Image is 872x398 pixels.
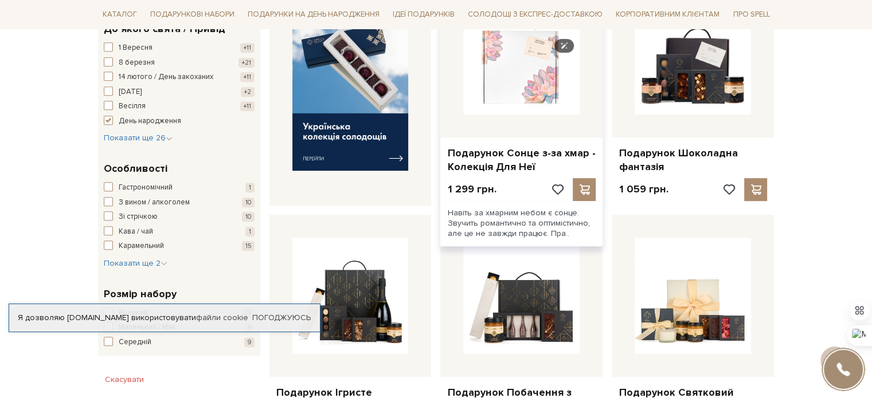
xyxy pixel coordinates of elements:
[119,42,152,54] span: 1 Вересня
[119,116,181,127] span: День народження
[104,101,255,112] button: Весілля +11
[98,371,151,389] button: Скасувати
[619,147,767,174] a: Подарунок Шоколадна фантазія
[119,337,151,348] span: Середній
[119,226,153,238] span: Кава / чай
[146,6,239,23] span: Подарункові набори
[104,182,255,194] button: Гастрономічний 1
[196,313,248,322] a: файли cookie
[447,183,496,196] p: 1 299 грн.
[104,258,167,268] span: Показати ще 2
[104,72,255,83] button: 14 лютого / День закоханих +11
[119,241,164,252] span: Карамельний
[104,241,255,252] button: Карамельний 15
[728,6,774,23] span: Про Spell
[104,21,225,37] span: До якого свята / Привід
[104,258,167,269] button: Показати ще 2
[292,10,409,171] img: banner
[242,241,255,251] span: 15
[119,197,190,208] span: З вином / алкоголем
[611,5,724,24] a: Корпоративним клієнтам
[119,86,142,98] span: [DATE]
[245,183,255,192] span: 1
[104,197,255,208] button: З вином / алкоголем 10
[104,161,167,176] span: Особливості
[238,58,255,68] span: +21
[252,313,311,323] a: Погоджуюсь
[119,101,146,112] span: Весілля
[119,72,213,83] span: 14 лютого / День закоханих
[242,198,255,207] span: 10
[104,211,255,223] button: Зі стрічкою 10
[104,226,255,238] button: Кава / чай 1
[388,6,459,23] span: Ідеї подарунків
[104,337,255,348] button: Середній 9
[119,57,155,69] span: 8 березня
[240,72,255,82] span: +11
[104,57,255,69] button: 8 березня +21
[245,227,255,237] span: 1
[9,313,320,323] div: Я дозволяю [DOMAIN_NAME] використовувати
[104,286,177,302] span: Розмір набору
[447,147,596,174] a: Подарунок Сонце з-за хмар - Колекція Для Неї
[119,211,158,223] span: Зі стрічкою
[242,212,255,222] span: 10
[241,87,255,97] span: +2
[243,6,384,23] span: Подарунки на День народження
[119,182,173,194] span: Гастрономічний
[240,43,255,53] span: +11
[104,116,255,127] button: День народження
[463,5,607,24] a: Солодощі з експрес-доставкою
[104,42,255,54] button: 1 Вересня +11
[440,201,603,246] div: Навіть за хмарним небом є сонце. Звучить романтично та оптимістично, але це не завжди працює. Пра..
[244,337,255,347] span: 9
[240,101,255,111] span: +11
[104,133,173,143] span: Показати ще 26
[104,86,255,98] button: [DATE] +2
[619,183,668,196] p: 1 059 грн.
[98,6,142,23] span: Каталог
[104,132,173,144] button: Показати ще 26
